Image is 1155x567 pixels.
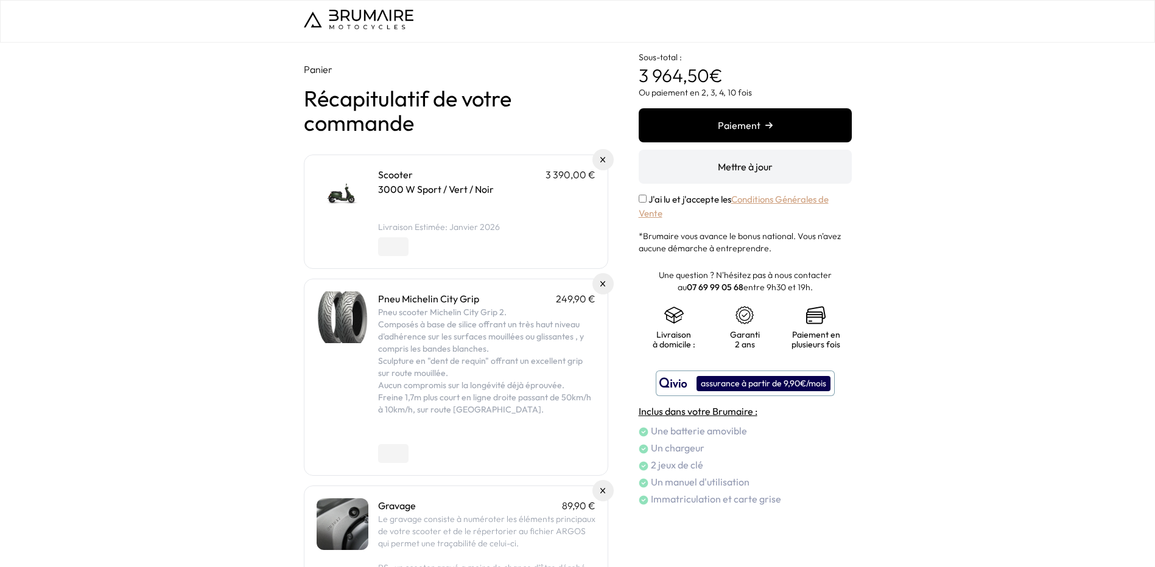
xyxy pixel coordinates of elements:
[639,230,852,254] p: *Brumaire vous avance le bonus national. Vous n'avez aucune démarche à entreprendre.
[697,376,830,391] div: assurance à partir de 9,90€/mois
[639,269,852,293] p: Une question ? N'hésitez pas à nous contacter au entre 9h30 et 19h.
[600,157,606,162] img: Supprimer du panier
[639,150,852,184] button: Mettre à jour
[378,182,595,197] p: 3000 W Sport / Vert / Noir
[806,305,826,325] img: credit-cards.png
[378,293,479,305] a: Pneu Michelin City Grip
[317,498,368,550] img: Gravage
[639,43,852,86] p: €
[639,193,829,219] a: Conditions Générales de Vente
[656,370,835,396] button: assurance à partir de 9,90€/mois
[639,423,852,438] li: Une batterie amovible
[735,305,754,325] img: certificat-de-garantie.png
[639,404,852,419] h4: Inclus dans votre Brumaire :
[378,499,416,512] a: Gravage
[664,305,684,325] img: shipping.png
[639,475,852,489] li: Un manuel d'utilisation
[639,108,852,142] button: Paiement
[304,62,608,77] p: Panier
[687,282,743,293] a: 07 69 99 05 68
[556,291,595,306] p: 249,90 €
[639,52,682,63] span: Sous-total :
[304,10,413,29] img: Logo de Brumaire
[639,495,648,505] img: check.png
[304,86,608,135] h1: Récapitulatif de votre commande
[378,306,595,440] div: Pneu scooter Michelin City Grip 2. Composés à base de silice offrant un très haut niveau d'adhére...
[600,281,606,287] img: Supprimer du panier
[659,376,687,391] img: logo qivio
[546,167,595,182] p: 3 390,00 €
[378,221,595,233] li: Livraison Estimée: Janvier 2026
[639,461,648,471] img: check.png
[639,492,852,506] li: Immatriculation et carte grise
[639,427,648,437] img: check.png
[600,488,606,493] img: Supprimer du panier
[651,330,698,349] p: Livraison à domicile :
[765,122,773,129] img: right-arrow.png
[378,169,413,181] a: Scooter
[792,330,840,349] p: Paiement en plusieurs fois
[639,444,648,454] img: check.png
[378,513,595,549] span: Le gravage consiste à numéroter les éléments principaux de votre scooter et de le répertorier au ...
[562,498,595,513] p: 89,90 €
[639,457,852,472] li: 2 jeux de clé
[317,291,368,343] img: Pneu Michelin City Grip
[639,86,852,99] p: Ou paiement en 2, 3, 4, 10 fois
[639,193,829,219] label: J'ai lu et j'accepte les
[639,478,648,488] img: check.png
[317,167,368,219] img: Scooter - 3000 W Sport / Vert / Noir
[721,330,768,349] p: Garanti 2 ans
[639,64,709,87] span: 3 964,50
[639,440,852,455] li: Un chargeur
